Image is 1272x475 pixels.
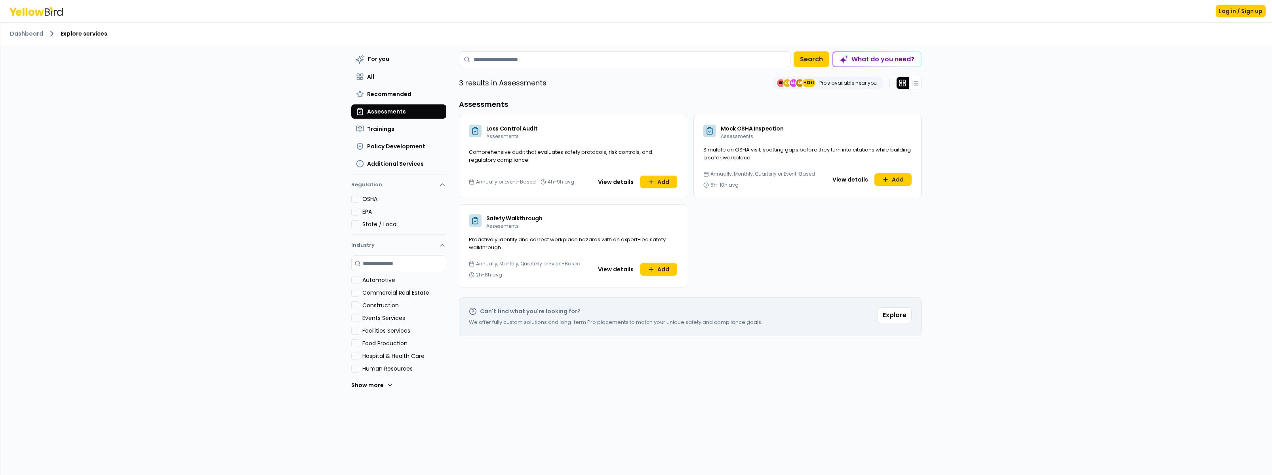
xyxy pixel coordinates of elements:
button: Policy Development [351,139,446,153]
span: Assessments [721,133,753,140]
button: What do you need? [832,51,922,67]
label: Human Resources [362,365,446,373]
label: OSHA [362,195,446,203]
span: Comprehensive audit that evaluates safety protocols, risk controls, and regulatory compliance. [469,148,652,164]
span: Trainings [367,125,394,133]
a: Dashboard [10,30,43,38]
button: Assessments [351,104,446,119]
span: Annually, Monthly, Quarterly or Event-Based [710,171,815,177]
button: Add [640,263,677,276]
label: EPA [362,208,446,216]
span: All [367,73,374,81]
span: 5h-10h avg [710,182,739,188]
span: For you [368,55,389,63]
button: View details [593,176,638,188]
label: Automotive [362,276,446,284]
span: Recommended [367,90,411,98]
button: Log in / Sign up [1216,5,1266,17]
span: Loss Control Audit [486,125,538,132]
button: View details [828,173,873,186]
span: Simulate an OSHA visit, spotting gaps before they turn into citations while building a safer work... [703,146,911,161]
span: Explore services [61,30,107,38]
p: 3 results in Assessments [459,78,547,89]
div: What do you need? [833,52,921,66]
button: Recommended [351,87,446,101]
span: Assessments [367,108,406,115]
label: Construction [362,301,446,309]
button: Show more [351,377,393,393]
span: Mock OSHA Inspection [721,125,784,132]
button: Regulation [351,178,446,195]
p: We offer fully custom solutions and long-term Pro placements to match your unique safety and comp... [469,318,762,326]
div: Industry [351,255,446,399]
nav: breadcrumb [10,29,1262,38]
span: Assessments [486,223,519,229]
label: Events Services [362,314,446,322]
h3: Assessments [459,99,922,110]
span: Safety Walkthrough [486,214,543,222]
span: SE [796,79,804,87]
span: +1351 [804,79,814,87]
span: EE [777,79,785,87]
button: Industry [351,235,446,255]
label: Food Production [362,339,446,347]
span: Annually or Event-Based [476,179,536,185]
button: View details [593,263,638,276]
span: 2h-8h avg [476,272,502,278]
button: Add [640,176,677,188]
span: Additional Services [367,160,424,168]
p: Pro's available near you [819,80,877,86]
span: CE [783,79,791,87]
span: 4h-9h avg [548,179,574,185]
span: MJ [790,79,798,87]
label: State / Local [362,220,446,228]
span: Proactively identify and correct workplace hazards with an expert-led safety walkthrough. [469,236,666,251]
label: Hospital & Health Care [362,352,446,360]
button: Explore [878,307,912,323]
div: Regulation [351,195,446,235]
button: All [351,70,446,84]
span: Policy Development [367,142,425,150]
button: Search [794,51,829,67]
button: Additional Services [351,157,446,171]
span: Annually, Monthly, Quarterly or Event-Based [476,261,581,267]
span: Assessments [486,133,519,140]
button: For you [351,51,446,66]
button: Trainings [351,122,446,136]
label: Commercial Real Estate [362,289,446,297]
h2: Can't find what you're looking for? [480,307,581,315]
button: Add [874,173,912,186]
label: Facilities Services [362,327,446,335]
